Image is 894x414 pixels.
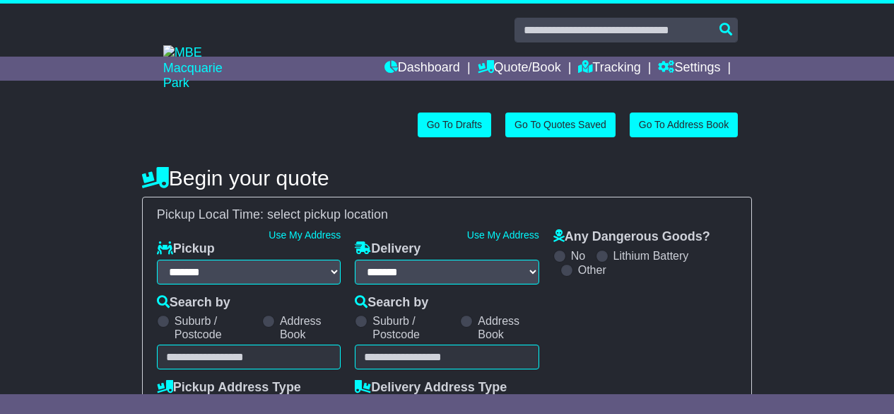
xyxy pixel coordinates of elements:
[142,166,752,190] h4: Begin your quote
[630,113,738,137] a: Go To Address Book
[175,314,255,341] label: Suburb / Postcode
[384,57,460,81] a: Dashboard
[150,207,744,223] div: Pickup Local Time:
[467,229,539,241] a: Use My Address
[157,241,215,257] label: Pickup
[157,380,301,396] label: Pickup Address Type
[163,45,248,91] img: MBE Macquarie Park
[478,314,539,341] label: Address Book
[505,113,616,137] a: Go To Quotes Saved
[578,57,640,81] a: Tracking
[418,113,491,137] a: Go To Drafts
[157,295,230,311] label: Search by
[355,295,428,311] label: Search by
[267,207,388,222] span: select pickup location
[280,314,341,341] label: Address Book
[658,57,720,81] a: Settings
[553,229,710,245] label: Any Dangerous Goods?
[355,241,420,257] label: Delivery
[372,314,453,341] label: Suburb / Postcode
[578,263,606,277] label: Other
[478,57,561,81] a: Quote/Book
[613,249,689,263] label: Lithium Battery
[571,249,585,263] label: No
[355,380,507,396] label: Delivery Address Type
[269,229,341,241] a: Use My Address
